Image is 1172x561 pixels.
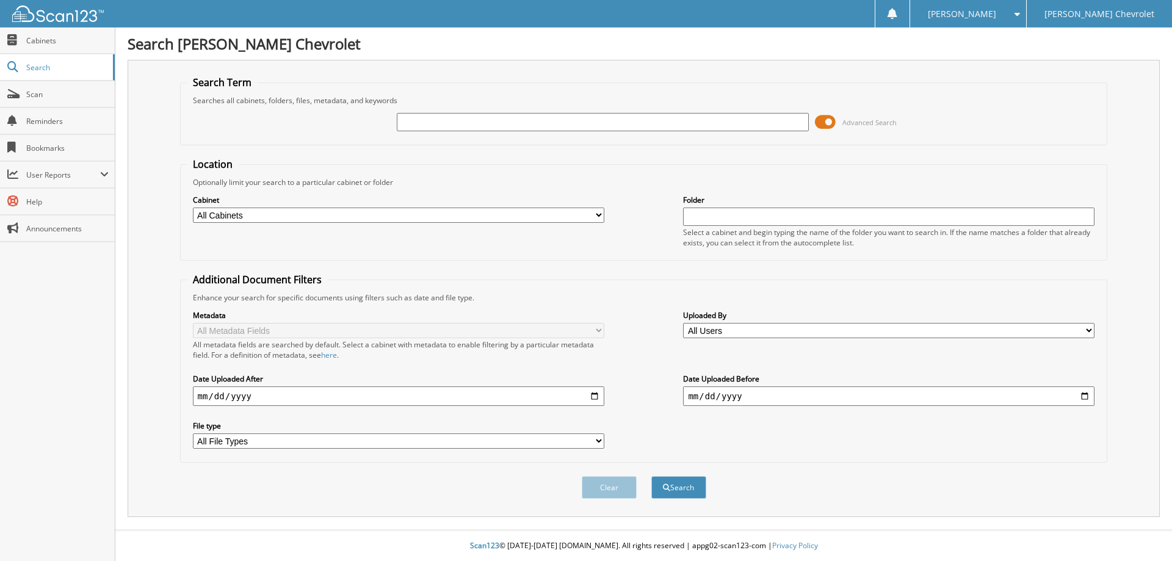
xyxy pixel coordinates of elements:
[187,157,239,171] legend: Location
[128,34,1160,54] h1: Search [PERSON_NAME] Chevrolet
[187,177,1101,187] div: Optionally limit your search to a particular cabinet or folder
[928,10,996,18] span: [PERSON_NAME]
[26,89,109,100] span: Scan
[772,540,818,551] a: Privacy Policy
[26,223,109,234] span: Announcements
[187,76,258,89] legend: Search Term
[582,476,637,499] button: Clear
[187,273,328,286] legend: Additional Document Filters
[115,531,1172,561] div: © [DATE]-[DATE] [DOMAIN_NAME]. All rights reserved | appg02-scan123-com |
[187,95,1101,106] div: Searches all cabinets, folders, files, metadata, and keywords
[193,195,604,205] label: Cabinet
[26,116,109,126] span: Reminders
[193,339,604,360] div: All metadata fields are searched by default. Select a cabinet with metadata to enable filtering b...
[26,170,100,180] span: User Reports
[193,374,604,384] label: Date Uploaded After
[470,540,499,551] span: Scan123
[26,197,109,207] span: Help
[12,5,104,22] img: scan123-logo-white.svg
[26,143,109,153] span: Bookmarks
[321,350,337,360] a: here
[683,386,1094,406] input: end
[683,374,1094,384] label: Date Uploaded Before
[187,292,1101,303] div: Enhance your search for specific documents using filters such as date and file type.
[26,35,109,46] span: Cabinets
[683,195,1094,205] label: Folder
[1044,10,1154,18] span: [PERSON_NAME] Chevrolet
[193,421,604,431] label: File type
[683,227,1094,248] div: Select a cabinet and begin typing the name of the folder you want to search in. If the name match...
[683,310,1094,320] label: Uploaded By
[193,386,604,406] input: start
[651,476,706,499] button: Search
[193,310,604,320] label: Metadata
[26,62,107,73] span: Search
[842,118,897,127] span: Advanced Search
